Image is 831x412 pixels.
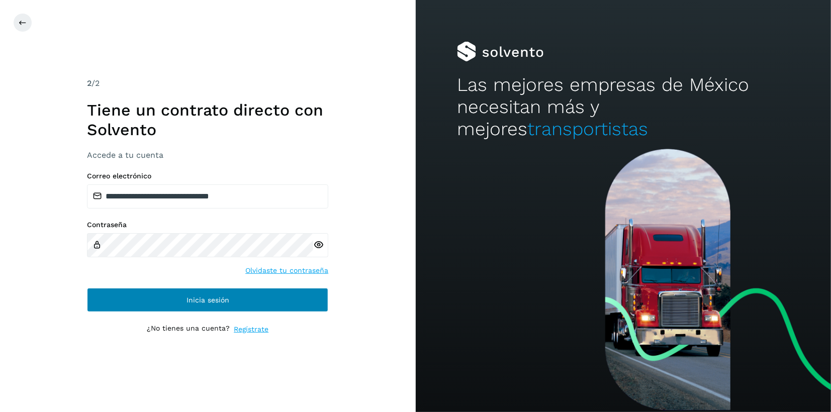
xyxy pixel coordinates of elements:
[87,288,328,312] button: Inicia sesión
[457,74,789,141] h2: Las mejores empresas de México necesitan más y mejores
[87,77,328,89] div: /2
[187,296,229,303] span: Inicia sesión
[147,324,230,335] p: ¿No tienes una cuenta?
[87,100,328,139] h1: Tiene un contrato directo con Solvento
[234,324,268,335] a: Regístrate
[87,150,328,160] h3: Accede a tu cuenta
[527,118,648,140] span: transportistas
[245,265,328,276] a: Olvidaste tu contraseña
[87,172,328,180] label: Correo electrónico
[87,78,91,88] span: 2
[87,221,328,229] label: Contraseña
